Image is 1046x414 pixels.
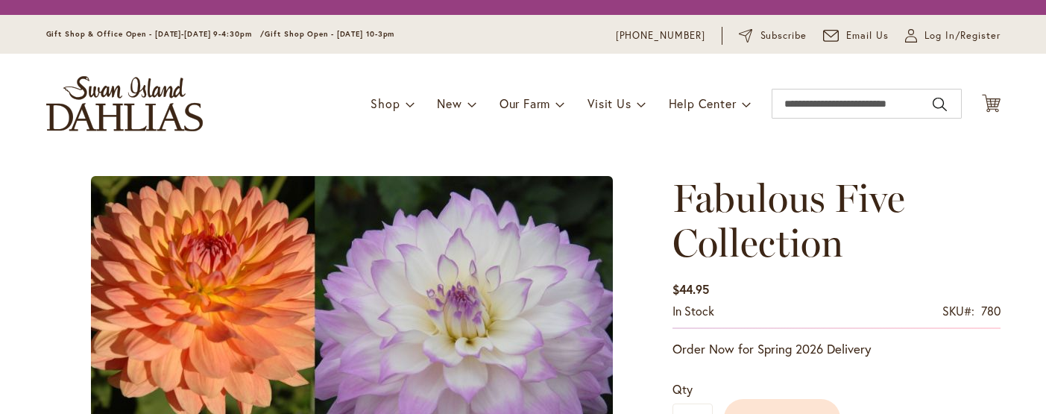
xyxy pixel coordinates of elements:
span: In stock [672,303,714,319]
strong: SKU [942,303,974,319]
button: Search [933,92,946,116]
a: Email Us [823,28,889,43]
span: Qty [672,381,693,397]
span: Gift Shop & Office Open - [DATE]-[DATE] 9-4:30pm / [46,29,265,39]
span: Visit Us [587,95,631,111]
span: Our Farm [500,95,550,111]
span: Email Us [846,28,889,43]
span: Help Center [669,95,737,111]
span: Fabulous Five Collection [672,175,905,266]
span: New [437,95,461,111]
span: Gift Shop Open - [DATE] 10-3pm [265,29,394,39]
span: Subscribe [760,28,807,43]
span: Shop [371,95,400,111]
div: Availability [672,303,714,320]
a: Log In/Register [905,28,1001,43]
a: Subscribe [739,28,807,43]
a: [PHONE_NUMBER] [616,28,706,43]
a: store logo [46,76,203,131]
span: Log In/Register [924,28,1001,43]
div: 780 [981,303,1001,320]
p: Order Now for Spring 2026 Delivery [672,340,1001,358]
span: $44.95 [672,281,709,297]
